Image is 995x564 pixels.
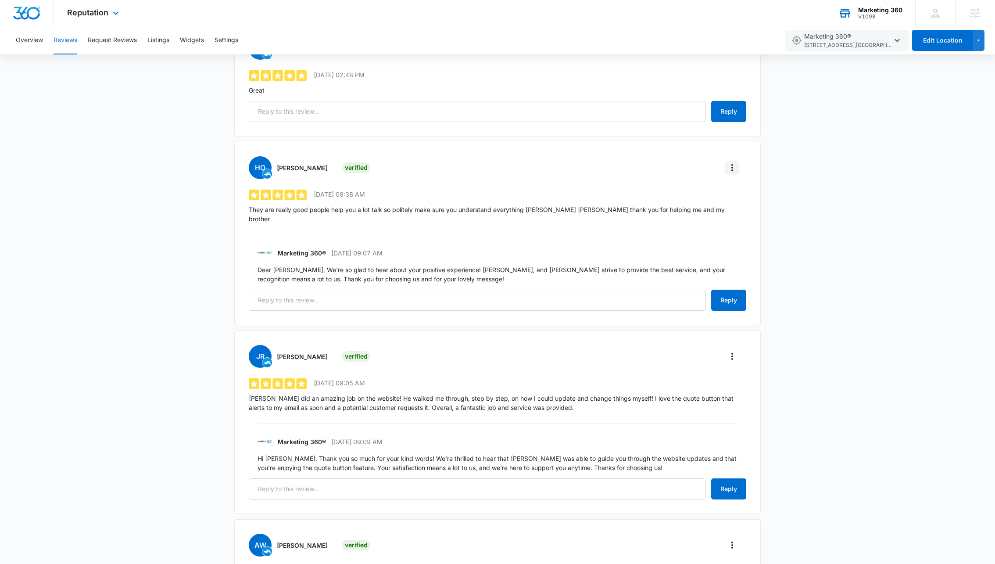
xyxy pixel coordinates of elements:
span: [STREET_ADDRESS] , [GEOGRAPHIC_DATA][PERSON_NAME] , CO [804,41,892,50]
input: Reply to this review... [249,290,706,311]
p: Dear [PERSON_NAME], We're so glad to hear about your positive experience! [PERSON_NAME], and [PER... [258,265,737,284]
img: Marketing 360® [258,435,272,449]
div: account id [858,14,902,20]
p: [DATE] 09:07 AM [331,248,383,258]
h4: Marketing 360® [278,437,326,446]
img: product-trl.v2.svg [262,358,272,367]
img: Marketing 360® [258,246,272,260]
button: Reply [711,478,746,499]
h3: [PERSON_NAME] [277,163,328,172]
p: [DATE] 09:09 AM [331,437,383,446]
span: JR [249,345,272,368]
img: product-trl.v2.svg [262,50,272,59]
div: Verified [342,162,370,173]
div: Verified [342,351,370,362]
button: Reviews [54,26,77,54]
p: [DATE] 08:38 AM [314,190,365,199]
h3: [PERSON_NAME] [277,352,328,361]
button: Edit Location [912,30,973,51]
button: More [725,538,739,552]
button: Widgets [180,26,204,54]
span: HO [249,156,272,179]
span: AW [249,534,272,557]
button: Marketing 360®[STREET_ADDRESS],[GEOGRAPHIC_DATA][PERSON_NAME],CO [785,30,909,51]
p: [DATE] 02:48 PM [314,70,365,79]
button: Reply [711,101,746,122]
input: Reply to this review... [249,478,706,499]
img: product-trl.v2.svg [262,546,272,556]
button: More [725,161,739,175]
p: Great [249,86,746,95]
p: [DATE] 09:05 AM [314,378,365,388]
p: [PERSON_NAME] did an amazing job on the website! He walked me through, step by step, on how I cou... [249,394,746,412]
img: product-trl.v2.svg [262,169,272,179]
p: They are really good people help you a lot talk so politely make sure you understand everything [... [249,205,746,223]
span: Reputation [67,8,108,17]
div: account name [858,7,902,14]
span: Marketing 360® [804,32,892,50]
button: Reply [711,290,746,311]
div: Verified [342,540,370,550]
p: Hi [PERSON_NAME], Thank you so much for your kind words! We're thrilled to hear that [PERSON_NAME... [258,454,737,472]
h3: [PERSON_NAME] [277,541,328,550]
button: Settings [215,26,238,54]
input: Reply to this review... [249,101,706,122]
button: Overview [16,26,43,54]
h4: Marketing 360® [278,248,326,258]
button: More [725,349,739,363]
button: Listings [147,26,169,54]
button: Request Reviews [88,26,137,54]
